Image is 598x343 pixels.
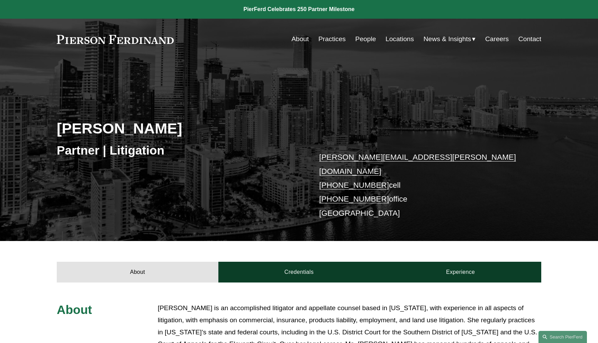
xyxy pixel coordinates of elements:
[319,150,521,220] p: cell office [GEOGRAPHIC_DATA]
[319,195,389,203] a: [PHONE_NUMBER]
[57,262,218,282] a: About
[319,153,516,175] a: [PERSON_NAME][EMAIL_ADDRESS][PERSON_NAME][DOMAIN_NAME]
[319,181,389,189] a: [PHONE_NUMBER]
[318,33,346,46] a: Practices
[57,119,299,137] h2: [PERSON_NAME]
[424,33,476,46] a: folder dropdown
[57,143,299,158] h3: Partner | Litigation
[57,303,92,316] span: About
[291,33,309,46] a: About
[380,262,541,282] a: Experience
[485,33,509,46] a: Careers
[518,33,541,46] a: Contact
[218,262,380,282] a: Credentials
[424,33,471,45] span: News & Insights
[538,331,587,343] a: Search this site
[386,33,414,46] a: Locations
[355,33,376,46] a: People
